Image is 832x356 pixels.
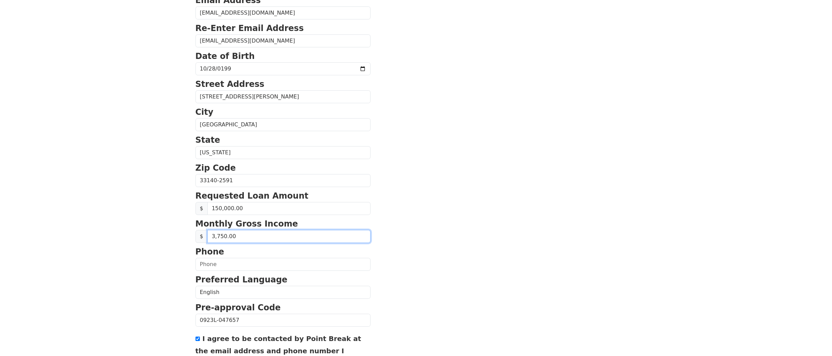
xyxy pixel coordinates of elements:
[195,6,371,19] input: Email Address
[195,118,371,131] input: City
[195,275,287,284] strong: Preferred Language
[207,230,371,243] input: Monthly Gross Income
[195,191,309,201] strong: Requested Loan Amount
[195,51,255,61] strong: Date of Birth
[195,230,208,243] span: $
[195,247,224,257] strong: Phone
[195,79,265,89] strong: Street Address
[207,202,371,215] input: Requested Loan Amount
[195,34,371,47] input: Re-Enter Email Address
[195,258,371,271] input: Phone
[195,135,220,145] strong: State
[195,303,281,312] strong: Pre-approval Code
[195,107,214,117] strong: City
[195,24,304,33] strong: Re-Enter Email Address
[195,174,371,187] input: Zip Code
[195,163,236,173] strong: Zip Code
[195,90,371,103] input: Street Address
[195,202,208,215] span: $
[195,314,371,327] input: Pre-approval Code
[195,218,371,230] p: Monthly Gross Income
